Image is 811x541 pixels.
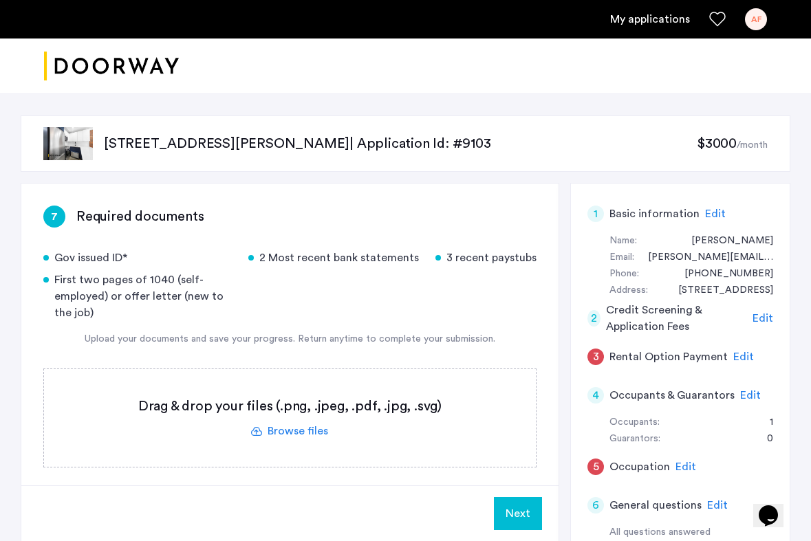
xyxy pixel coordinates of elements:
[664,283,773,299] div: 1314 Jefferson Ave, #2
[43,272,232,321] div: First two pages of 1040 (self-employed) or offer letter (new to the job)
[753,486,797,527] iframe: chat widget
[76,207,204,226] h3: Required documents
[609,206,700,222] h5: Basic information
[740,390,761,401] span: Edit
[737,140,768,150] sub: /month
[733,351,754,362] span: Edit
[753,431,773,448] div: 0
[609,349,728,365] h5: Rental Option Payment
[609,459,670,475] h5: Occupation
[609,415,660,431] div: Occupants:
[678,233,773,250] div: Abigail Fink
[609,250,634,266] div: Email:
[587,310,601,327] div: 2
[43,206,65,228] div: 7
[753,313,773,324] span: Edit
[697,137,737,151] span: $3000
[587,349,604,365] div: 3
[609,497,702,514] h5: General questions
[248,250,419,266] div: 2 Most recent bank statements
[707,500,728,511] span: Edit
[609,431,660,448] div: Guarantors:
[494,497,542,530] button: Next
[435,250,537,266] div: 3 recent paystubs
[104,134,697,153] p: [STREET_ADDRESS][PERSON_NAME] | Application Id: #9103
[609,266,639,283] div: Phone:
[756,415,773,431] div: 1
[43,250,232,266] div: Gov issued ID*
[606,302,747,335] h5: Credit Screening & Application Fees
[587,497,604,514] div: 6
[610,11,690,27] a: My application
[709,11,726,27] a: Favorites
[587,206,604,222] div: 1
[609,525,773,541] div: All questions answered
[671,266,773,283] div: +16172571239
[44,41,179,92] img: logo
[675,461,696,472] span: Edit
[587,459,604,475] div: 5
[609,387,735,404] h5: Occupants & Guarantors
[745,8,767,30] div: AF
[634,250,773,266] div: fink.abby.r@gmail.com
[609,283,648,299] div: Address:
[43,127,93,160] img: apartment
[44,41,179,92] a: Cazamio logo
[705,208,726,219] span: Edit
[609,233,637,250] div: Name:
[43,332,537,346] div: Upload your documents and save your progress. Return anytime to complete your submission.
[587,387,604,404] div: 4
